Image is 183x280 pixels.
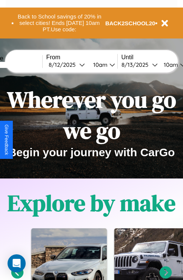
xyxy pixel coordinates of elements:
[87,61,117,69] button: 10am
[89,61,109,68] div: 10am
[160,61,180,68] div: 10am
[49,61,79,68] div: 8 / 12 / 2025
[46,54,117,61] label: From
[46,61,87,69] button: 8/12/2025
[4,125,9,155] div: Give Feedback
[121,61,152,68] div: 8 / 13 / 2025
[8,254,26,272] div: Open Intercom Messenger
[8,188,175,218] h1: Explore by make
[105,20,155,26] b: BACK2SCHOOL20
[14,11,105,35] button: Back to School savings of 20% in select cities! Ends [DATE] 10am PT.Use code:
